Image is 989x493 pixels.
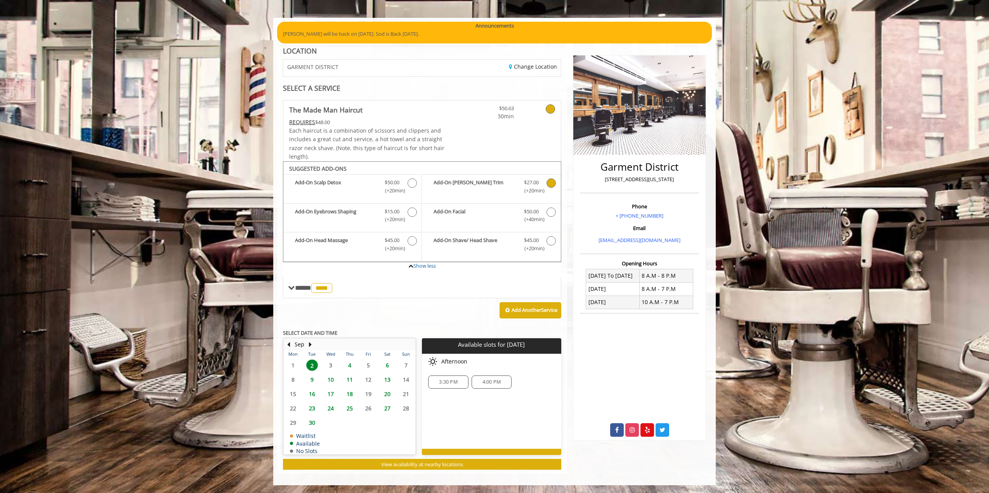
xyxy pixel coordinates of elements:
button: Add AnotherService [500,302,561,318]
td: Select day20 [378,387,396,401]
p: [STREET_ADDRESS][US_STATE] [582,175,697,183]
button: Next Month [307,340,313,349]
td: Select day25 [340,401,359,415]
th: Fri [359,350,378,358]
td: Available [290,441,320,446]
b: Add-On Facial [434,208,516,224]
span: 27 [382,403,393,414]
h3: Phone [582,204,697,209]
span: This service needs some Advance to be paid before we block your appointment [289,118,315,126]
div: The Made Man Haircut Add-onS [283,161,561,262]
th: Sat [378,350,396,358]
span: $50.00 [524,208,539,216]
td: Select day30 [302,415,321,430]
b: The Made Man Haircut [289,104,363,115]
th: Sun [397,350,416,358]
td: 10 A.M - 7 P.M [639,296,693,309]
td: [DATE] [586,282,640,296]
div: 3:30 PM [428,375,468,389]
span: 23 [306,403,318,414]
h3: Opening Hours [580,261,699,266]
span: GARMENT DISTRICT [287,64,338,70]
label: Add-On Eyebrows Shaping [287,208,418,226]
p: Available slots for [DATE] [425,341,558,348]
td: Select day16 [302,387,321,401]
div: $48.00 [289,118,445,126]
img: afternoon slots [428,357,437,366]
a: Change Location [509,63,557,70]
td: No Slots [290,448,320,454]
span: $45.00 [524,236,539,244]
b: Add Another Service [512,306,557,313]
th: Mon [284,350,302,358]
b: LOCATION [283,46,317,55]
span: (+20min ) [381,244,404,253]
label: Add-On Head Massage [287,236,418,254]
b: Add-On Eyebrows Shaping [295,208,377,224]
span: 16 [306,388,318,400]
span: Afternoon [441,358,467,365]
span: (+20min ) [381,215,404,223]
span: 18 [344,388,356,400]
span: 24 [325,403,337,414]
span: 6 [382,360,393,371]
span: Each haircut is a combination of scissors and clippers and includes a great cut and service, a ho... [289,127,444,160]
span: 25 [344,403,356,414]
td: Select day18 [340,387,359,401]
span: 2 [306,360,318,371]
td: Select day10 [321,372,340,387]
a: + [PHONE_NUMBER] [616,212,663,219]
td: Select day9 [302,372,321,387]
h3: Email [582,225,697,231]
td: Select day24 [321,401,340,415]
span: 20 [382,388,393,400]
td: Select day6 [378,358,396,372]
p: [PERSON_NAME] will be back on [DATE]. Sod is Back [DATE]. [283,30,706,38]
a: Show less [413,262,436,269]
td: Select day27 [378,401,396,415]
span: 30 [306,417,318,428]
th: Wed [321,350,340,358]
label: Add-On Beard Trim [426,178,557,197]
a: $50.63 [468,100,514,121]
b: SELECT DATE AND TIME [283,329,337,336]
button: Previous Month [285,340,291,349]
span: $15.00 [385,208,399,216]
b: Add-On Shave/ Head Shave [434,236,516,253]
span: $45.00 [385,236,399,244]
span: 11 [344,374,356,385]
span: $50.00 [385,178,399,187]
span: 17 [325,388,337,400]
span: 13 [382,374,393,385]
td: 8 A.M - 7 P.M [639,282,693,296]
button: View availability at nearby locations [283,459,561,470]
th: Tue [302,350,321,358]
td: Select day23 [302,401,321,415]
th: Thu [340,350,359,358]
span: $27.00 [524,178,539,187]
a: [EMAIL_ADDRESS][DOMAIN_NAME] [599,237,680,244]
td: Select day17 [321,387,340,401]
span: 4 [344,360,356,371]
label: Add-On Facial [426,208,557,226]
span: 9 [306,374,318,385]
span: 30min [468,112,514,121]
span: (+40min ) [520,215,543,223]
td: [DATE] To [DATE] [586,269,640,282]
span: (+20min ) [520,187,543,195]
span: 10 [325,374,337,385]
label: Add-On Shave/ Head Shave [426,236,557,254]
span: (+20min ) [381,187,404,195]
b: Announcements [475,22,514,30]
span: 4:00 PM [482,379,501,385]
td: Select day4 [340,358,359,372]
button: Sep [295,340,304,349]
td: Select day2 [302,358,321,372]
td: 8 A.M - 8 P.M [639,269,693,282]
td: Select day11 [340,372,359,387]
td: Waitlist [290,433,320,439]
span: View availability at nearby locations [381,461,463,468]
td: [DATE] [586,296,640,309]
span: (+20min ) [520,244,543,253]
b: Add-On [PERSON_NAME] Trim [434,178,516,195]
